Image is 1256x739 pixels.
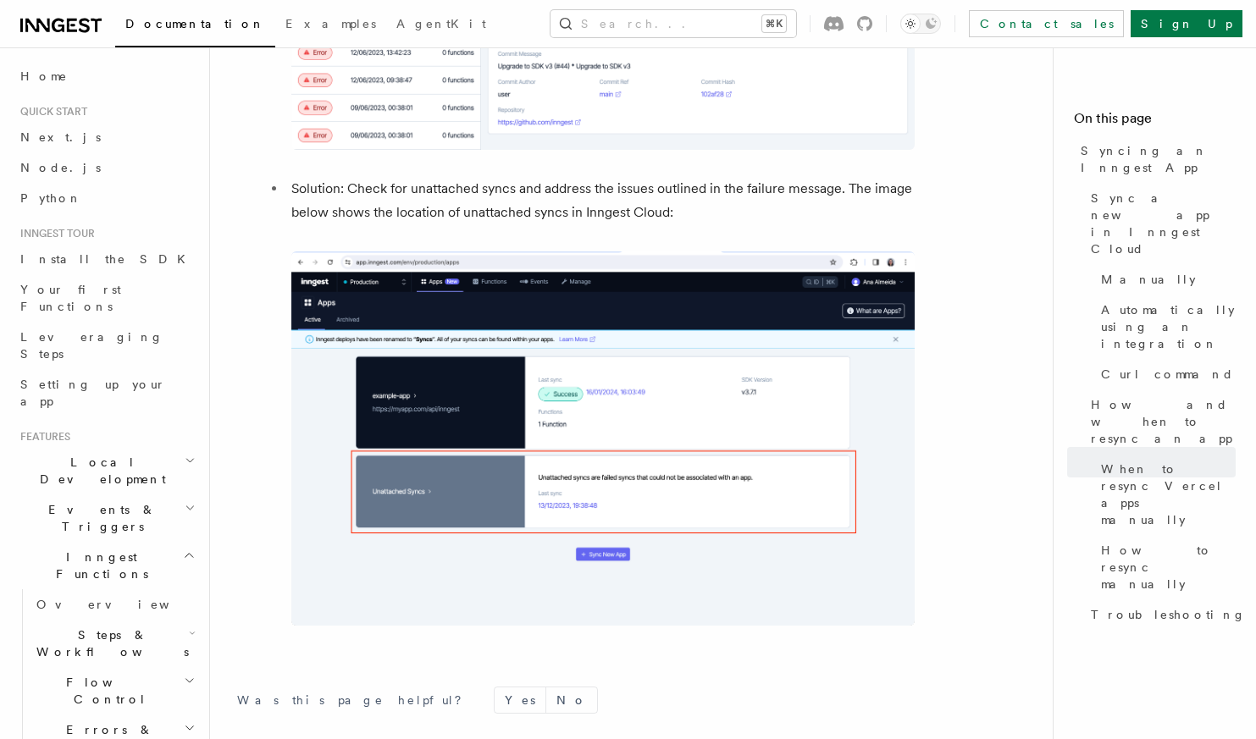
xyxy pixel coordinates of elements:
[14,494,199,542] button: Events & Triggers
[275,5,386,46] a: Examples
[396,17,486,30] span: AgentKit
[495,687,545,713] button: Yes
[1094,359,1236,389] a: Curl command
[1094,535,1236,599] a: How to resync manually
[237,692,473,709] p: Was this page helpful?
[14,227,95,240] span: Inngest tour
[20,191,82,205] span: Python
[14,549,183,582] span: Inngest Functions
[1084,183,1236,264] a: Sync a new app in Inngest Cloud
[1101,301,1236,352] span: Automatically using an integration
[14,183,199,213] a: Python
[14,152,199,183] a: Node.js
[546,687,597,713] button: No
[30,667,199,714] button: Flow Control
[125,17,265,30] span: Documentation
[20,68,68,85] span: Home
[20,252,196,266] span: Install the SDK
[1074,135,1236,183] a: Syncing an Inngest App
[1094,264,1236,295] a: Manually
[969,10,1124,37] a: Contact sales
[1101,366,1234,383] span: Curl command
[115,5,275,47] a: Documentation
[285,17,376,30] span: Examples
[20,378,166,408] span: Setting up your app
[14,447,199,494] button: Local Development
[291,251,915,626] img: Inngest Cloud screen with unattached syncs
[14,274,199,322] a: Your first Functions
[1094,295,1236,359] a: Automatically using an integration
[14,322,199,369] a: Leveraging Steps
[900,14,941,34] button: Toggle dark mode
[14,542,199,589] button: Inngest Functions
[14,244,199,274] a: Install the SDK
[1091,606,1246,623] span: Troubleshooting
[1101,271,1196,288] span: Manually
[20,283,121,313] span: Your first Functions
[1131,10,1242,37] a: Sign Up
[1074,108,1236,135] h4: On this page
[14,61,199,91] a: Home
[30,674,184,708] span: Flow Control
[20,161,101,174] span: Node.js
[1094,454,1236,535] a: When to resync Vercel apps manually
[386,5,496,46] a: AgentKit
[14,122,199,152] a: Next.js
[14,105,87,119] span: Quick start
[14,501,185,535] span: Events & Triggers
[14,369,199,416] a: Setting up your app
[1101,460,1236,528] span: When to resync Vercel apps manually
[551,10,796,37] button: Search...⌘K
[20,130,101,144] span: Next.js
[14,454,185,488] span: Local Development
[1084,389,1236,454] a: How and when to resync an app
[1081,142,1236,176] span: Syncing an Inngest App
[1091,190,1236,257] span: Sync a new app in Inngest Cloud
[30,626,189,660] span: Steps & Workflows
[14,430,70,444] span: Features
[1091,396,1236,447] span: How and when to resync an app
[291,177,915,224] p: Solution: Check for unattached syncs and address the issues outlined in the failure message. The ...
[1084,599,1236,630] a: Troubleshooting
[20,330,163,361] span: Leveraging Steps
[36,598,211,611] span: Overview
[1101,542,1236,593] span: How to resync manually
[30,589,199,620] a: Overview
[762,15,786,32] kbd: ⌘K
[30,620,199,667] button: Steps & Workflows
